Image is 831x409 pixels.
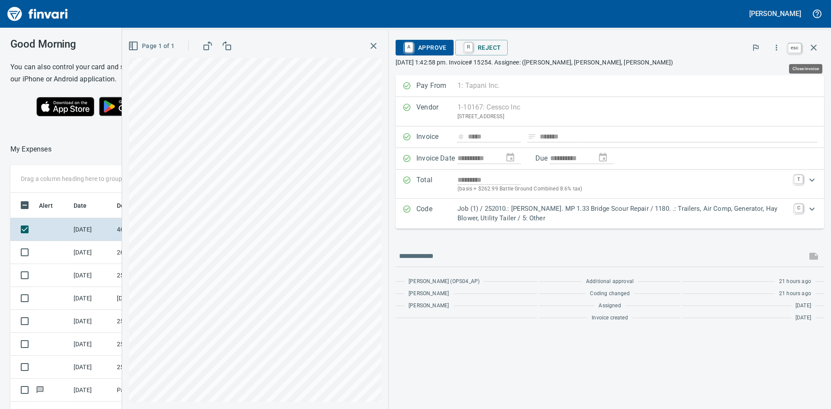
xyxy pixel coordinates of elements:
span: Description [117,200,161,211]
p: (basis + $262.99 Battle Ground Combined 8.6% tax) [457,185,789,193]
td: [DATE] [70,218,113,241]
td: [DATE] [70,379,113,402]
p: Drag a column heading here to group the table [21,174,148,183]
span: [PERSON_NAME] [409,302,449,310]
td: 252007 [113,333,191,356]
span: [PERSON_NAME] [409,290,449,298]
span: 21 hours ago [779,290,811,298]
button: Page 1 of 1 [126,38,178,54]
a: T [794,175,803,184]
a: A [405,42,413,52]
td: [DATE] [70,241,113,264]
span: [PERSON_NAME] (OPS04_AP) [409,277,480,286]
p: [DATE] 1:42:58 pm. Invoice# 15254. Assignee: ([PERSON_NAME], [PERSON_NAME], [PERSON_NAME]) [396,58,824,67]
span: Date [74,200,87,211]
button: More [767,38,786,57]
span: Assigned [599,302,621,310]
h6: You can also control your card and submit expenses from our iPhone or Android application. [10,61,194,85]
span: [DATE] [796,314,811,322]
img: Finvari [5,3,70,24]
span: 21 hours ago [779,277,811,286]
h3: Good Morning [10,38,194,50]
span: Page 1 of 1 [130,41,174,52]
td: [DATE] [70,356,113,379]
span: Alert [39,200,64,211]
nav: breadcrumb [10,144,52,155]
p: Total [416,175,457,193]
td: [DATE] Invoice I7137449 from [PERSON_NAME] Company Inc. (1-10431) [113,287,191,310]
td: 252007 [113,264,191,287]
a: esc [788,43,801,53]
span: Coding changed [590,290,629,298]
button: RReject [455,40,508,55]
p: My Expenses [10,144,52,155]
td: Parkstone Wood Kitch Portland OR [113,379,191,402]
button: Flag [746,38,765,57]
h5: [PERSON_NAME] [749,9,801,18]
span: This records your message into the invoice and notifies anyone mentioned [803,246,824,267]
button: [PERSON_NAME] [747,7,803,20]
span: Reject [462,40,501,55]
span: Has messages [35,387,45,393]
td: 4614.65 [113,218,191,241]
span: [DATE] [796,302,811,310]
span: Description [117,200,149,211]
td: 252007.4007 [113,310,191,333]
div: Expand [396,199,824,229]
span: Additional approval [586,277,634,286]
p: Code [416,204,457,223]
span: Date [74,200,98,211]
td: 265001 [113,241,191,264]
p: Job (1) / 252010.: [PERSON_NAME]. MP 1.33 Bridge Scour Repair / 1180. .: Trailers, Air Comp, Gene... [457,204,789,223]
td: [DATE] [70,287,113,310]
td: [DATE] [70,264,113,287]
img: Download on the App Store [36,97,94,116]
button: AApprove [396,40,454,55]
span: Alert [39,200,53,211]
td: [DATE] [70,333,113,356]
a: C [795,204,803,213]
td: 253003 [113,356,191,379]
span: Approve [403,40,447,55]
a: R [464,42,473,52]
td: [DATE] [70,310,113,333]
img: Get it on Google Play [94,92,169,121]
div: Expand [396,170,824,199]
span: Invoice created [592,314,628,322]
